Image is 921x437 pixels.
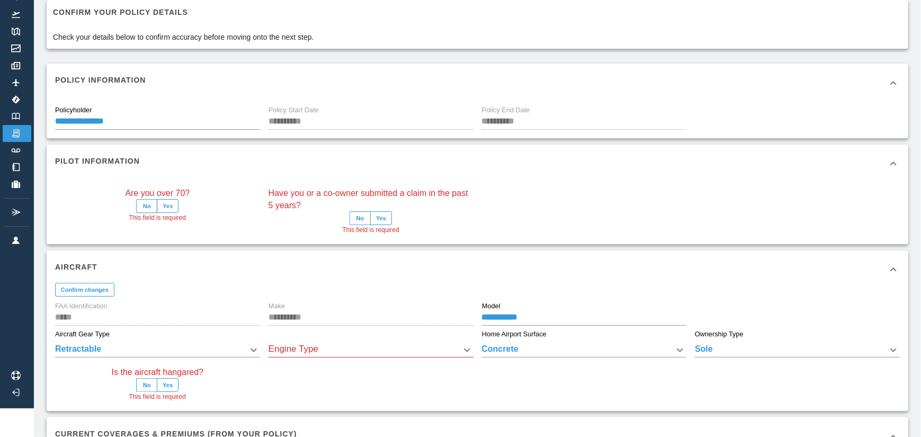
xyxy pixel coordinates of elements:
button: No [136,199,157,213]
button: No [350,211,371,225]
div: Aircraft [47,251,908,289]
h6: Pilot Information [55,155,140,167]
span: This field is required [342,225,399,236]
p: Check your details below to confirm accuracy before moving onto the next step. [53,32,314,42]
div: Concrete [482,343,687,358]
label: Policy End Date [482,105,530,115]
div: Retractable [55,343,260,358]
label: Have you or a co-owner submitted a claim in the past 5 years? [269,187,473,211]
label: FAA Identification [55,302,108,311]
div: Policy Information [47,64,908,102]
h6: Policy Information [55,74,146,86]
label: Are you over 70? [125,187,190,199]
div: Pilot Information [47,145,908,183]
label: Aircraft Gear Type [55,329,110,339]
label: Model [482,302,500,311]
button: Yes [370,211,392,225]
button: Yes [157,199,178,213]
button: No [136,378,157,392]
label: Policyholder [55,105,92,115]
label: Ownership Type [695,329,744,339]
span: This field is required [129,392,186,403]
h6: Confirm your policy details [53,6,314,18]
label: Home Airport Surface [482,329,547,339]
span: This field is required [129,213,186,224]
div: Sole [695,343,900,358]
label: Make [269,302,285,311]
button: Confirm changes [55,283,114,297]
h6: Aircraft [55,261,97,273]
label: Is the aircraft hangared? [112,366,203,378]
button: Yes [157,378,178,392]
label: Policy Start Date [269,105,319,115]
